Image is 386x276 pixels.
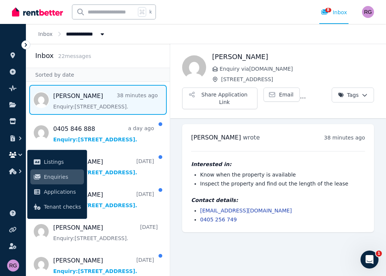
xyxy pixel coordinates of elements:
[44,187,81,196] span: Applications
[26,68,170,82] div: Sorted by date
[53,157,154,176] a: [PERSON_NAME][DATE]Enquiry:[STREET_ADDRESS].
[53,125,154,143] a: 0405 846 888a day agoEnquiry:[STREET_ADDRESS].
[376,251,382,257] span: 1
[321,9,347,16] div: Inbox
[325,8,331,12] span: 8
[191,134,241,141] span: [PERSON_NAME]
[182,55,206,79] img: YUERAN Li
[53,190,154,209] a: [PERSON_NAME][DATE]Enquiry:[STREET_ADDRESS].
[263,88,300,102] a: Email
[7,260,19,272] img: Roula Ghosn
[318,91,328,98] span: Call
[362,6,374,18] img: Roula Ghosn
[26,24,118,44] nav: Breadcrumb
[212,52,374,62] h1: [PERSON_NAME]
[44,202,81,211] span: Tenant checks
[182,88,257,109] button: Share Application Link
[303,88,334,102] a: Call
[191,196,365,204] h4: Contact details:
[200,180,365,187] li: Inspect the property and find out the length of the lease
[338,91,359,99] span: Tags
[191,160,365,168] h4: Interested in:
[221,76,374,83] span: [STREET_ADDRESS]
[324,135,365,141] time: 38 minutes ago
[44,157,81,166] span: Listings
[243,134,260,141] span: wrote
[30,169,84,184] a: Enquiries
[279,91,293,98] span: Email
[30,154,84,169] a: Listings
[30,184,84,199] a: Applications
[149,9,152,15] span: k
[30,199,84,214] a: Tenant checks
[38,31,52,37] a: Inbox
[361,251,379,269] iframe: Intercom live chat
[200,171,365,178] li: Know when the property is available
[53,223,158,242] a: [PERSON_NAME][DATE]Enquiry:[STREET_ADDRESS].
[58,53,91,59] span: 22 message s
[220,65,374,73] span: Enquiry via [DOMAIN_NAME]
[200,217,237,223] a: 0405 256 749
[12,6,63,18] img: RentBetter
[35,50,54,61] h2: Inbox
[200,208,292,214] a: [EMAIL_ADDRESS][DOMAIN_NAME]
[53,256,154,275] a: [PERSON_NAME][DATE]Enquiry:[STREET_ADDRESS].
[332,88,374,102] button: Tags
[53,92,158,110] a: [PERSON_NAME]38 minutes agoEnquiry:[STREET_ADDRESS].
[44,172,81,181] span: Enquiries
